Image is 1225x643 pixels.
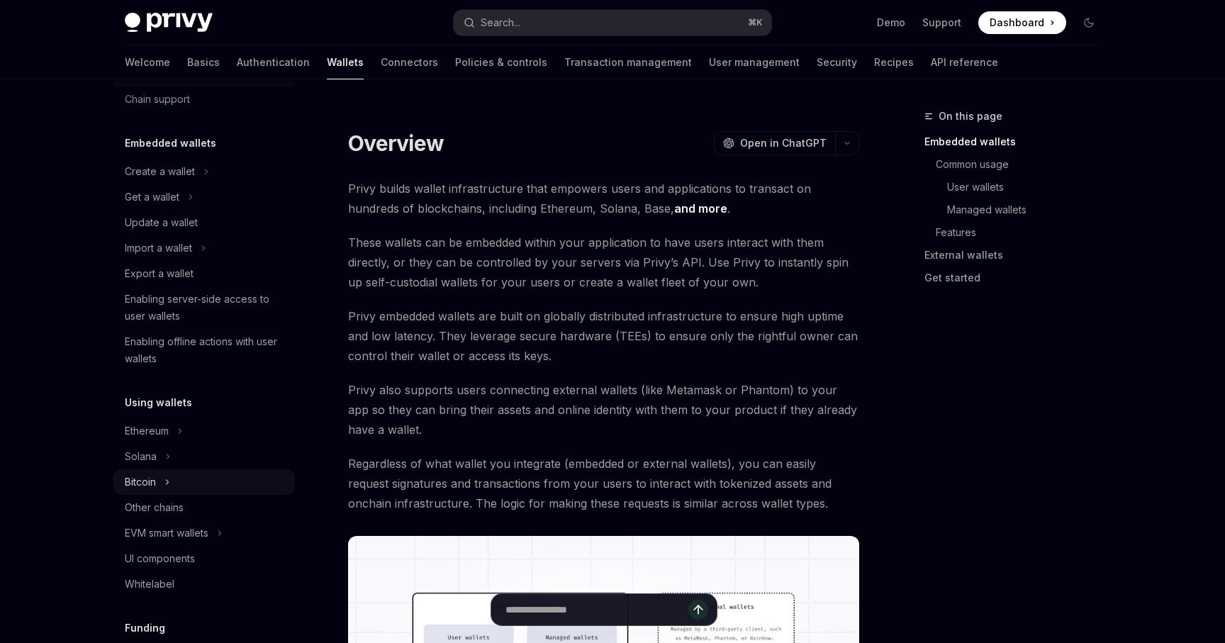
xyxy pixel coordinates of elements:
[125,448,157,465] div: Solana
[455,45,547,79] a: Policies & controls
[125,189,179,206] div: Get a wallet
[748,17,763,28] span: ⌘ K
[674,201,727,216] a: and more
[125,45,170,79] a: Welcome
[709,45,800,79] a: User management
[481,14,520,31] div: Search...
[924,130,1112,153] a: Embedded wallets
[125,333,286,367] div: Enabling offline actions with user wallets
[125,240,192,257] div: Import a wallet
[125,499,184,516] div: Other chains
[125,576,174,593] div: Whitelabel
[939,108,1002,125] span: On this page
[936,221,1112,244] a: Features
[113,210,295,235] a: Update a wallet
[125,525,208,542] div: EVM smart wallets
[978,11,1066,34] a: Dashboard
[348,380,859,440] span: Privy also supports users connecting external wallets (like Metamask or Phantom) to your app so t...
[125,214,198,231] div: Update a wallet
[113,495,295,520] a: Other chains
[125,474,156,491] div: Bitcoin
[947,199,1112,221] a: Managed wallets
[125,13,213,33] img: dark logo
[348,454,859,513] span: Regardless of what wallet you integrate (embedded or external wallets), you can easily request si...
[924,244,1112,267] a: External wallets
[922,16,961,30] a: Support
[454,10,771,35] button: Search...⌘K
[348,306,859,366] span: Privy embedded wallets are built on globally distributed infrastructure to ensure high uptime and...
[931,45,998,79] a: API reference
[113,261,295,286] a: Export a wallet
[348,130,444,156] h1: Overview
[125,291,286,325] div: Enabling server-side access to user wallets
[924,267,1112,289] a: Get started
[125,265,194,282] div: Export a wallet
[187,45,220,79] a: Basics
[113,546,295,571] a: UI components
[125,550,195,567] div: UI components
[125,135,216,152] h5: Embedded wallets
[113,286,295,329] a: Enabling server-side access to user wallets
[113,571,295,597] a: Whitelabel
[877,16,905,30] a: Demo
[936,153,1112,176] a: Common usage
[714,131,835,155] button: Open in ChatGPT
[947,176,1112,199] a: User wallets
[125,620,165,637] h5: Funding
[327,45,364,79] a: Wallets
[381,45,438,79] a: Connectors
[564,45,692,79] a: Transaction management
[348,233,859,292] span: These wallets can be embedded within your application to have users interact with them directly, ...
[1078,11,1100,34] button: Toggle dark mode
[237,45,310,79] a: Authentication
[874,45,914,79] a: Recipes
[990,16,1044,30] span: Dashboard
[125,423,169,440] div: Ethereum
[817,45,857,79] a: Security
[125,394,192,411] h5: Using wallets
[740,136,827,150] span: Open in ChatGPT
[125,163,195,180] div: Create a wallet
[688,600,708,620] button: Send message
[113,329,295,371] a: Enabling offline actions with user wallets
[348,179,859,218] span: Privy builds wallet infrastructure that empowers users and applications to transact on hundreds o...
